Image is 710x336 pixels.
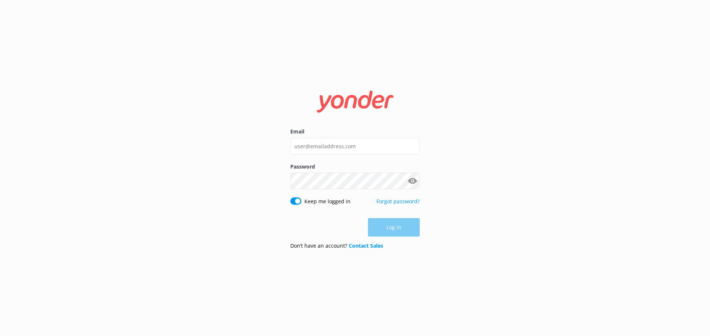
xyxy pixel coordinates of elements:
[376,198,420,205] a: Forgot password?
[290,163,420,171] label: Password
[349,242,383,249] a: Contact Sales
[290,242,383,250] p: Don’t have an account?
[290,128,420,136] label: Email
[290,138,420,155] input: user@emailaddress.com
[304,197,351,206] label: Keep me logged in
[405,174,420,189] button: Show password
